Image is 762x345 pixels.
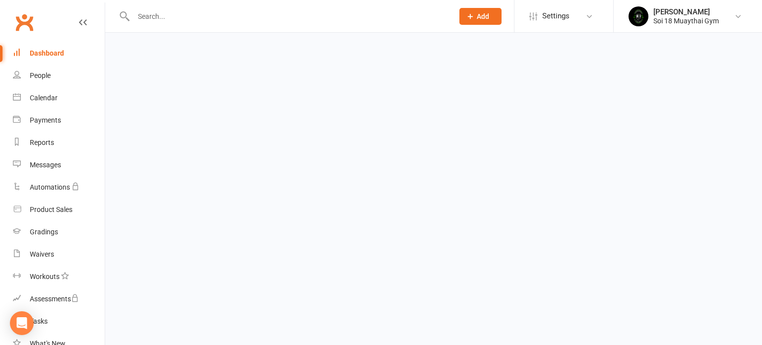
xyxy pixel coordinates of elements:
[30,206,72,213] div: Product Sales
[542,5,570,27] span: Settings
[13,87,105,109] a: Calendar
[13,199,105,221] a: Product Sales
[13,154,105,176] a: Messages
[13,42,105,65] a: Dashboard
[30,138,54,146] div: Reports
[13,132,105,154] a: Reports
[30,317,48,325] div: Tasks
[653,7,719,16] div: [PERSON_NAME]
[30,295,79,303] div: Assessments
[30,49,64,57] div: Dashboard
[30,273,60,280] div: Workouts
[13,221,105,243] a: Gradings
[13,310,105,333] a: Tasks
[10,311,34,335] div: Open Intercom Messenger
[653,16,719,25] div: Soi 18 Muaythai Gym
[13,65,105,87] a: People
[13,109,105,132] a: Payments
[13,243,105,266] a: Waivers
[30,228,58,236] div: Gradings
[30,116,61,124] div: Payments
[30,94,58,102] div: Calendar
[12,10,37,35] a: Clubworx
[477,12,489,20] span: Add
[130,9,446,23] input: Search...
[30,71,51,79] div: People
[13,176,105,199] a: Automations
[30,161,61,169] div: Messages
[13,266,105,288] a: Workouts
[30,183,70,191] div: Automations
[629,6,648,26] img: thumb_image1716960047.png
[13,288,105,310] a: Assessments
[459,8,502,25] button: Add
[30,250,54,258] div: Waivers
